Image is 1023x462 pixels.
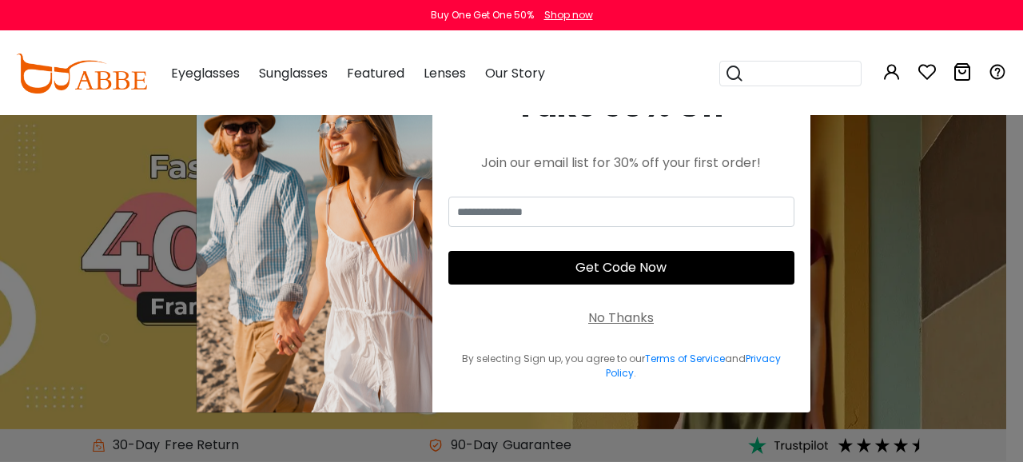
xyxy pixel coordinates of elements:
div: No Thanks [588,309,654,328]
a: Terms of Service [645,352,725,365]
a: Privacy Policy [606,352,781,380]
img: welcome [197,50,432,412]
div: Buy One Get One 50% [431,8,534,22]
img: abbeglasses.com [16,54,147,94]
div: Shop now [544,8,593,22]
span: Our Story [485,64,545,82]
a: Shop now [536,8,593,22]
span: Featured [347,64,404,82]
div: By selecting Sign up, you agree to our and . [448,352,794,380]
span: Eyeglasses [171,64,240,82]
span: Sunglasses [259,64,328,82]
span: Lenses [424,64,466,82]
div: Join our email list for 30% off your first order! [448,153,794,173]
button: Get Code Now [448,251,794,285]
